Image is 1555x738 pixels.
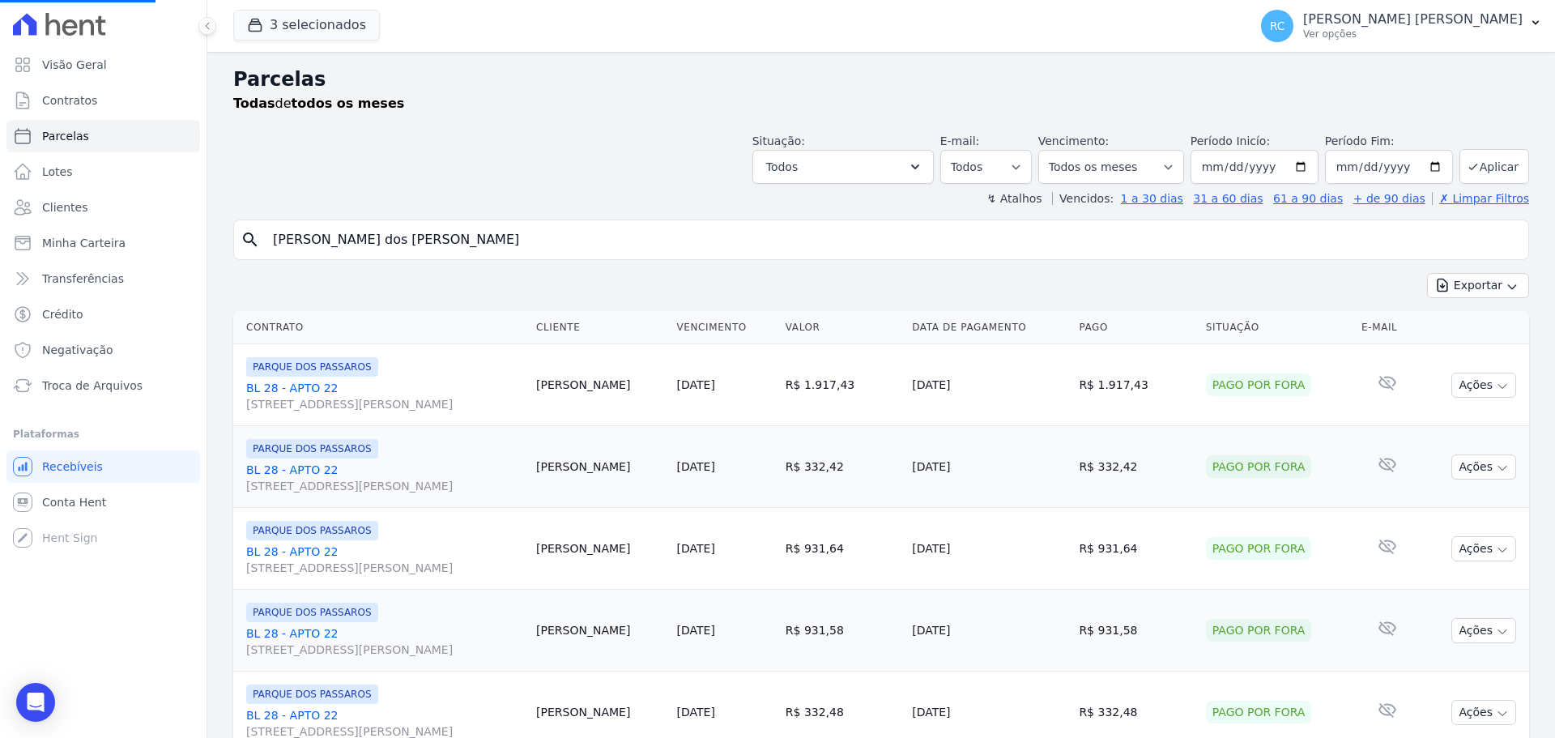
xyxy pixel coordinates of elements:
td: R$ 931,58 [1072,590,1199,672]
span: Todos [766,157,798,177]
td: [PERSON_NAME] [530,426,671,508]
td: [PERSON_NAME] [530,590,671,672]
span: Troca de Arquivos [42,378,143,394]
button: Ações [1451,618,1516,643]
a: Parcelas [6,120,200,152]
span: PARQUE DOS PASSAROS [246,439,378,459]
td: R$ 1.917,43 [1072,344,1199,426]
td: R$ 931,64 [1072,508,1199,590]
a: + de 90 dias [1353,192,1425,205]
td: R$ 332,42 [779,426,905,508]
a: Transferências [6,262,200,295]
span: [STREET_ADDRESS][PERSON_NAME] [246,560,523,576]
th: Situação [1199,311,1355,344]
label: ↯ Atalhos [986,192,1042,205]
label: Vencimento: [1038,134,1109,147]
td: [PERSON_NAME] [530,508,671,590]
span: [STREET_ADDRESS][PERSON_NAME] [246,642,523,658]
th: Cliente [530,311,671,344]
strong: Todas [233,96,275,111]
a: Negativação [6,334,200,366]
span: Clientes [42,199,87,215]
label: Período Fim: [1325,133,1453,150]
div: Pago por fora [1206,373,1312,396]
span: PARQUE DOS PASSAROS [246,603,378,622]
td: [PERSON_NAME] [530,344,671,426]
label: Situação: [752,134,805,147]
div: Pago por fora [1206,619,1312,642]
a: BL 28 - APTO 22[STREET_ADDRESS][PERSON_NAME] [246,380,523,412]
button: Ações [1451,536,1516,561]
button: Todos [752,150,934,184]
span: [STREET_ADDRESS][PERSON_NAME] [246,396,523,412]
a: 61 a 90 dias [1273,192,1343,205]
label: E-mail: [940,134,980,147]
th: Pago [1072,311,1199,344]
span: Recebíveis [42,459,103,475]
th: E-mail [1355,311,1419,344]
a: Clientes [6,191,200,224]
button: 3 selecionados [233,10,380,41]
td: R$ 1.917,43 [779,344,905,426]
input: Buscar por nome do lote ou do cliente [263,224,1522,256]
a: BL 28 - APTO 22[STREET_ADDRESS][PERSON_NAME] [246,544,523,576]
button: Ações [1451,454,1516,480]
span: RC [1270,20,1285,32]
a: BL 28 - APTO 22[STREET_ADDRESS][PERSON_NAME] [246,625,523,658]
td: [DATE] [905,508,1072,590]
td: [DATE] [905,590,1072,672]
a: ✗ Limpar Filtros [1432,192,1529,205]
span: [STREET_ADDRESS][PERSON_NAME] [246,478,523,494]
a: Troca de Arquivos [6,369,200,402]
th: Vencimento [671,311,779,344]
a: Lotes [6,156,200,188]
span: PARQUE DOS PASSAROS [246,685,378,704]
label: Período Inicío: [1191,134,1270,147]
span: Minha Carteira [42,235,126,251]
i: search [241,230,260,250]
span: PARQUE DOS PASSAROS [246,357,378,377]
td: [DATE] [905,344,1072,426]
td: [DATE] [905,426,1072,508]
div: Open Intercom Messenger [16,683,55,722]
td: R$ 931,64 [779,508,905,590]
div: Pago por fora [1206,701,1312,723]
span: Transferências [42,271,124,287]
a: [DATE] [677,624,715,637]
a: BL 28 - APTO 22[STREET_ADDRESS][PERSON_NAME] [246,462,523,494]
a: [DATE] [677,460,715,473]
a: Crédito [6,298,200,331]
button: Aplicar [1459,149,1529,184]
p: de [233,94,404,113]
a: [DATE] [677,706,715,719]
h2: Parcelas [233,65,1529,94]
th: Contrato [233,311,530,344]
a: Recebíveis [6,450,200,483]
span: Visão Geral [42,57,107,73]
span: Negativação [42,342,113,358]
a: [DATE] [677,378,715,391]
strong: todos os meses [292,96,405,111]
a: Conta Hent [6,486,200,518]
button: Ações [1451,700,1516,725]
span: Parcelas [42,128,89,144]
button: Ações [1451,373,1516,398]
span: Crédito [42,306,83,322]
p: [PERSON_NAME] [PERSON_NAME] [1303,11,1523,28]
th: Valor [779,311,905,344]
a: [DATE] [677,542,715,555]
button: Exportar [1427,273,1529,298]
span: Conta Hent [42,494,106,510]
div: Pago por fora [1206,455,1312,478]
td: R$ 332,42 [1072,426,1199,508]
span: Contratos [42,92,97,109]
td: R$ 931,58 [779,590,905,672]
a: Minha Carteira [6,227,200,259]
p: Ver opções [1303,28,1523,41]
a: 1 a 30 dias [1121,192,1183,205]
a: Visão Geral [6,49,200,81]
span: Lotes [42,164,73,180]
a: Contratos [6,84,200,117]
button: RC [PERSON_NAME] [PERSON_NAME] Ver opções [1248,3,1555,49]
a: 31 a 60 dias [1193,192,1263,205]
